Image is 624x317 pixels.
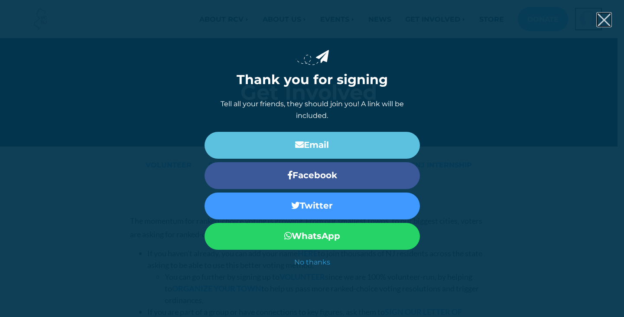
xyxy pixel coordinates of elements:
a: Email [205,132,420,159]
h1: Thank you for signing [205,72,420,88]
a: No thanks [205,257,420,267]
button: Close [597,13,611,26]
a: Twitter [205,193,420,219]
p: Tell all your friends, they should join you! A link will be included. [205,98,420,121]
a: WhatsApp [205,223,420,250]
a: Facebook [205,162,420,189]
